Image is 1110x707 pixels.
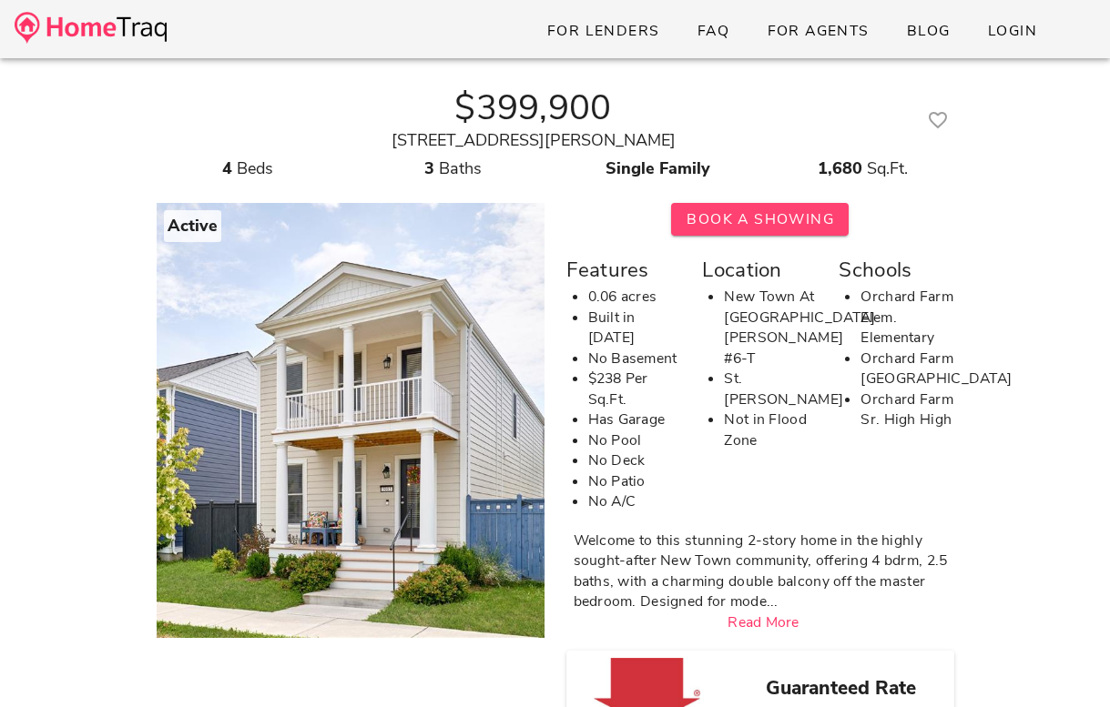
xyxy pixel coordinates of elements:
li: No A/C [588,491,681,512]
span: Blog [906,21,951,41]
span: Baths [439,157,482,179]
h3: Guaranteed Rate [738,674,943,703]
div: Features [566,254,681,287]
span: FAQ [697,21,730,41]
li: No Pool [588,430,681,451]
img: desktop-logo.34a1112.png [15,12,167,44]
li: Orchard Farm Elem. Elementary [861,287,953,348]
div: Schools [839,254,953,287]
span: Sq.Ft. [867,157,908,179]
li: No Basement [588,348,681,369]
li: Orchard Farm [GEOGRAPHIC_DATA] [861,348,953,389]
li: Has Garage [588,409,681,430]
li: $238 Per Sq.Ft. [588,369,681,409]
li: Not in Flood Zone [724,409,817,450]
span: Beds [237,157,273,179]
strong: 4 [222,157,232,179]
a: Login [973,15,1052,47]
strong: Single Family [606,157,710,179]
li: Orchard Farm Sr. High High [861,389,953,430]
iframe: Chat Widget [1019,620,1110,707]
a: For Agents [751,15,883,47]
div: [STREET_ADDRESS][PERSON_NAME] [157,128,911,153]
span: For Lenders [546,21,660,41]
a: FAQ [682,15,745,47]
strong: 1,680 [818,157,862,179]
li: 0.06 acres [588,287,681,308]
li: No Patio [588,471,681,492]
li: New Town At [GEOGRAPHIC_DATA][PERSON_NAME] #6-T [724,287,817,369]
span: Book A Showing [686,209,834,229]
div: Location [702,254,817,287]
strong: $399,900 [454,84,611,132]
span: Login [987,21,1037,41]
div: Welcome to this stunning 2-story home in the highly sought-after New Town community, offering 4 b... [574,530,954,612]
li: Built in [DATE] [588,308,681,348]
strong: 3 [424,157,434,179]
strong: Active [168,215,218,237]
a: For Lenders [532,15,675,47]
a: Read More [728,612,799,632]
li: No Deck [588,450,681,471]
a: Blog [891,15,965,47]
span: For Agents [766,21,869,41]
span: ... [767,591,779,611]
li: St. [PERSON_NAME] [724,369,817,409]
button: Book A Showing [671,203,849,236]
